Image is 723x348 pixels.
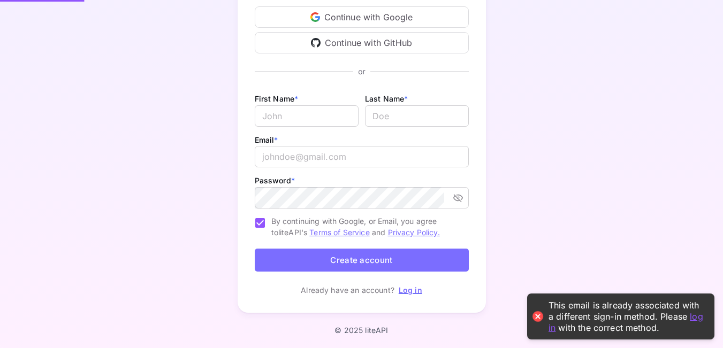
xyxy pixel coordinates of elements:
[255,32,469,53] div: Continue with GitHub
[309,228,369,237] a: Terms of Service
[255,135,278,144] label: Email
[301,284,394,296] p: Already have an account?
[255,146,469,167] input: johndoe@gmail.com
[549,311,703,332] a: log in
[255,176,295,185] label: Password
[365,94,408,103] label: Last Name
[399,285,422,295] a: Log in
[255,249,469,272] button: Create account
[334,326,388,335] p: © 2025 liteAPI
[388,228,440,237] a: Privacy Policy.
[255,94,299,103] label: First Name
[255,6,469,28] div: Continue with Google
[549,300,704,333] div: This email is already associated with a different sign-in method. Please with the correct method.
[255,105,359,127] input: John
[271,215,460,238] span: By continuing with Google, or Email, you agree to liteAPI's and
[365,105,469,127] input: Doe
[448,188,468,207] button: toggle password visibility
